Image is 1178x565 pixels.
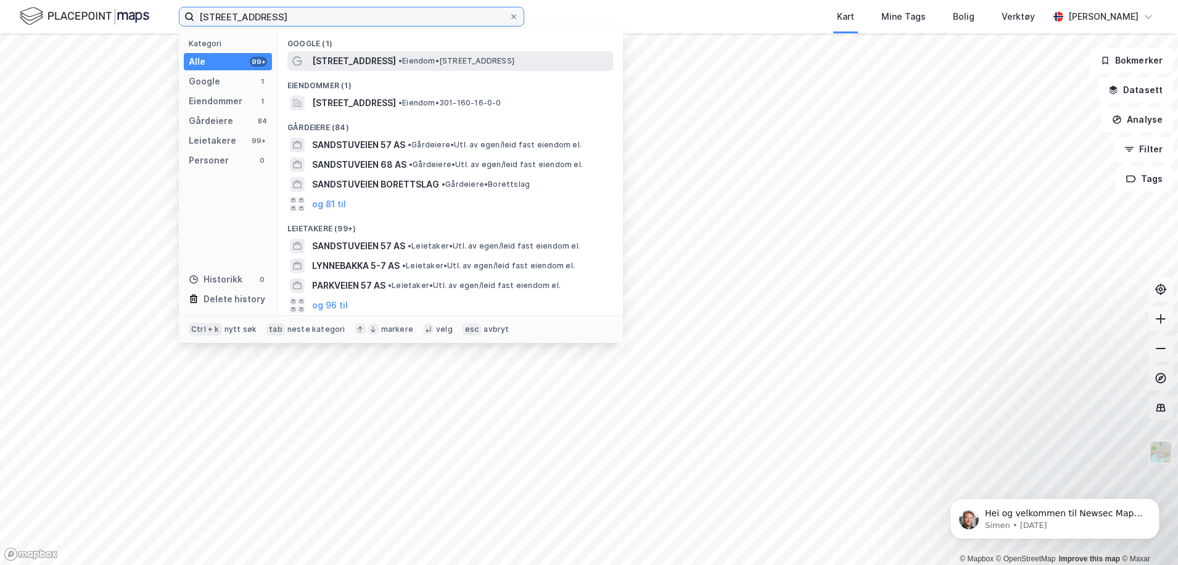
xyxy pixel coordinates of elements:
[204,292,265,307] div: Delete history
[837,9,854,24] div: Kart
[408,241,580,251] span: Leietaker • Utl. av egen/leid fast eiendom el.
[312,239,405,254] span: SANDSTUVEIEN 57 AS
[189,94,242,109] div: Eiendommer
[388,281,392,290] span: •
[287,324,345,334] div: neste kategori
[189,74,220,89] div: Google
[189,54,205,69] div: Alle
[250,57,267,67] div: 99+
[312,138,405,152] span: SANDSTUVEIEN 57 AS
[1102,107,1173,132] button: Analyse
[409,160,583,170] span: Gårdeiere • Utl. av egen/leid fast eiendom el.
[312,258,400,273] span: LYNNEBAKKA 5-7 AS
[1090,48,1173,73] button: Bokmerker
[250,136,267,146] div: 99+
[189,39,272,48] div: Kategori
[402,261,406,270] span: •
[388,281,561,291] span: Leietaker • Utl. av egen/leid fast eiendom el.
[189,323,222,336] div: Ctrl + k
[312,157,406,172] span: SANDSTUVEIEN 68 AS
[312,54,396,68] span: [STREET_ADDRESS]
[381,324,413,334] div: markere
[463,323,482,336] div: esc
[224,324,257,334] div: nytt søk
[408,140,411,149] span: •
[189,113,233,128] div: Gårdeiere
[953,9,974,24] div: Bolig
[257,274,267,284] div: 0
[442,179,445,189] span: •
[312,96,396,110] span: [STREET_ADDRESS]
[20,6,149,27] img: logo.f888ab2527a4732fd821a326f86c7f29.svg
[1114,137,1173,162] button: Filter
[484,324,509,334] div: avbryt
[398,56,402,65] span: •
[931,472,1178,559] iframe: Intercom notifications message
[4,547,58,561] a: Mapbox homepage
[312,278,385,293] span: PARKVEIEN 57 AS
[189,153,229,168] div: Personer
[1116,167,1173,191] button: Tags
[278,113,623,135] div: Gårdeiere (84)
[1002,9,1035,24] div: Verktøy
[398,56,514,66] span: Eiendom • [STREET_ADDRESS]
[278,71,623,93] div: Eiendommer (1)
[996,555,1056,563] a: OpenStreetMap
[1059,555,1120,563] a: Improve this map
[436,324,453,334] div: velg
[312,177,439,192] span: SANDSTUVEIEN BORETTSLAG
[257,96,267,106] div: 1
[1098,78,1173,102] button: Datasett
[402,261,575,271] span: Leietaker • Utl. av egen/leid fast eiendom el.
[312,298,348,313] button: og 96 til
[194,7,509,26] input: Søk på adresse, matrikkel, gårdeiere, leietakere eller personer
[408,140,582,150] span: Gårdeiere • Utl. av egen/leid fast eiendom el.
[278,214,623,236] div: Leietakere (99+)
[189,133,236,148] div: Leietakere
[960,555,994,563] a: Mapbox
[398,98,402,107] span: •
[312,197,346,212] button: og 81 til
[278,29,623,51] div: Google (1)
[257,155,267,165] div: 0
[257,116,267,126] div: 84
[257,76,267,86] div: 1
[398,98,501,108] span: Eiendom • 301-160-16-0-0
[442,179,530,189] span: Gårdeiere • Borettslag
[1068,9,1139,24] div: [PERSON_NAME]
[408,241,411,250] span: •
[409,160,413,169] span: •
[189,272,242,287] div: Historikk
[266,323,285,336] div: tab
[881,9,926,24] div: Mine Tags
[1149,440,1172,464] img: Z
